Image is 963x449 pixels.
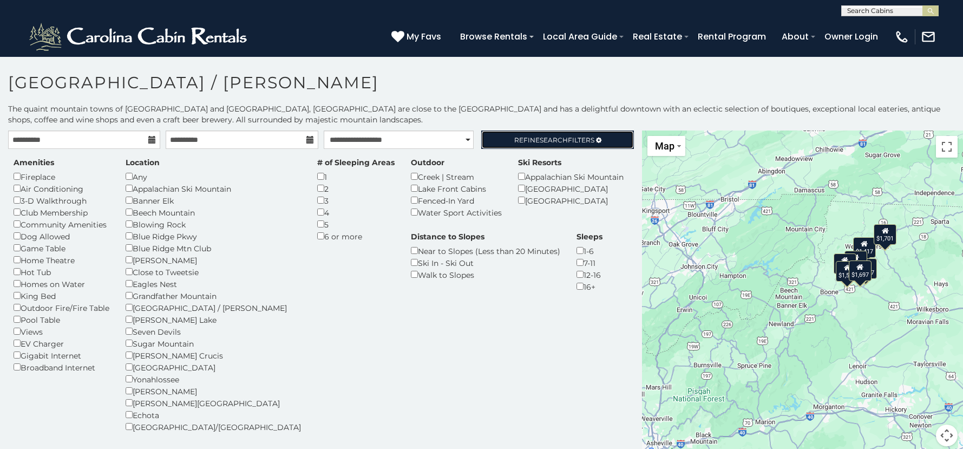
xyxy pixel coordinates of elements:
[14,290,109,302] div: King Bed
[126,254,301,266] div: [PERSON_NAME]
[14,171,109,183] div: Fireplace
[836,261,859,281] div: $1,592
[14,278,109,290] div: Homes on Water
[126,302,301,314] div: [GEOGRAPHIC_DATA] / [PERSON_NAME]
[126,397,301,409] div: [PERSON_NAME][GEOGRAPHIC_DATA]
[391,30,444,44] a: My Favs
[455,27,533,46] a: Browse Rentals
[126,242,301,254] div: Blue Ridge Mtn Club
[518,157,561,168] label: Ski Resorts
[577,257,602,269] div: 7-11
[126,421,301,433] div: [GEOGRAPHIC_DATA]/[GEOGRAPHIC_DATA]
[411,231,484,242] label: Distance to Slopes
[518,183,624,194] div: [GEOGRAPHIC_DATA]
[126,337,301,349] div: Sugar Mountain
[819,27,883,46] a: Owner Login
[126,157,160,168] label: Location
[655,140,674,152] span: Map
[14,194,109,206] div: 3-D Walkthrough
[126,385,301,397] div: [PERSON_NAME]
[126,194,301,206] div: Banner Elk
[14,266,109,278] div: Hot Tub
[518,194,624,206] div: [GEOGRAPHIC_DATA]
[921,29,936,44] img: mail-regular-white.png
[540,136,568,144] span: Search
[14,349,109,361] div: Gigabit Internet
[577,245,602,257] div: 1-6
[317,230,395,242] div: 6 or more
[126,278,301,290] div: Eagles Nest
[14,314,109,326] div: Pool Table
[126,326,301,337] div: Seven Devils
[14,302,109,314] div: Outdoor Fire/Fire Table
[874,224,897,244] div: $1,701
[14,157,54,168] label: Amenities
[14,361,109,373] div: Broadband Internet
[126,349,301,361] div: [PERSON_NAME] Crucis
[936,425,958,446] button: Map camera controls
[411,269,560,281] div: Walk to Slopes
[538,27,623,46] a: Local Area Guide
[14,183,109,194] div: Air Conditioning
[834,253,856,274] div: $1,371
[481,131,633,149] a: RefineSearchFilters
[844,251,867,271] div: $1,838
[692,27,771,46] a: Rental Program
[853,237,876,258] div: $1,417
[126,266,301,278] div: Close to Tweetsie
[411,206,502,218] div: Water Sport Activities
[317,194,395,206] div: 3
[126,171,301,183] div: Any
[411,245,560,257] div: Near to Slopes (Less than 20 Minutes)
[27,21,252,53] img: White-1-2.png
[647,136,685,156] button: Change map style
[627,27,687,46] a: Real Estate
[411,157,444,168] label: Outdoor
[126,409,301,421] div: Echota
[407,30,441,43] span: My Favs
[126,373,301,385] div: Yonahlossee
[126,183,301,194] div: Appalachian Ski Mountain
[14,206,109,218] div: Club Membership
[126,361,301,373] div: [GEOGRAPHIC_DATA]
[14,218,109,230] div: Community Amenities
[14,230,109,242] div: Dog Allowed
[514,136,594,144] span: Refine Filters
[14,242,109,254] div: Game Table
[411,171,502,183] div: Creek | Stream
[518,171,624,183] div: Appalachian Ski Mountain
[317,183,395,194] div: 2
[849,260,872,281] div: $1,697
[126,290,301,302] div: Grandfather Mountain
[317,157,395,168] label: # of Sleeping Areas
[577,281,602,292] div: 16+
[411,194,502,206] div: Fenced-In Yard
[14,337,109,349] div: EV Charger
[126,230,301,242] div: Blue Ridge Pkwy
[126,206,301,218] div: Beech Mountain
[14,254,109,266] div: Home Theatre
[936,136,958,158] button: Toggle fullscreen view
[577,231,602,242] label: Sleeps
[894,29,909,44] img: phone-regular-white.png
[126,314,301,326] div: [PERSON_NAME] Lake
[14,326,109,337] div: Views
[577,269,602,281] div: 12-16
[317,206,395,218] div: 4
[126,218,301,230] div: Blowing Rock
[317,218,395,230] div: 5
[411,257,560,269] div: Ski In - Ski Out
[776,27,814,46] a: About
[411,183,502,194] div: Lake Front Cabins
[317,171,395,183] div: 1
